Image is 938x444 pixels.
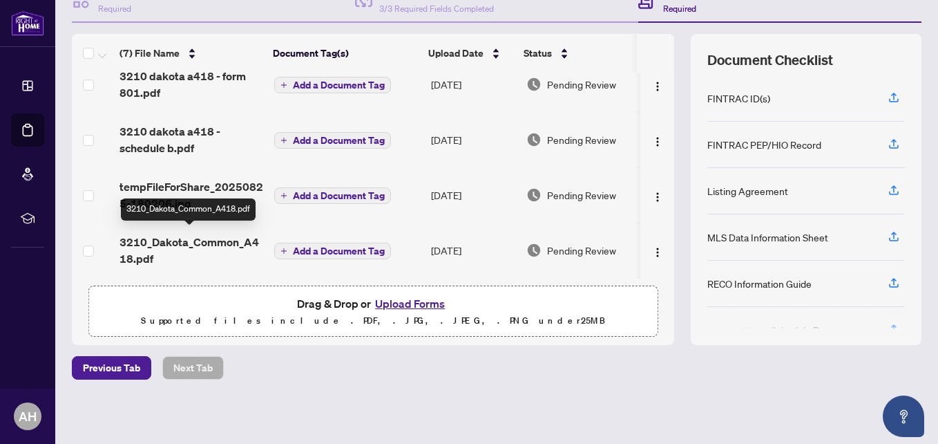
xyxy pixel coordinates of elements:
span: Previous Tab [83,357,140,379]
span: Pending Review [547,187,616,203]
button: Add a Document Tag [274,243,391,259]
span: 3210 dakota a418 - schedule b.pdf [119,123,263,156]
td: [DATE] [425,57,521,112]
span: Add a Document Tag [293,80,385,90]
img: Logo [652,136,663,147]
button: Add a Document Tag [274,76,391,94]
span: plus [280,137,287,144]
button: Add a Document Tag [274,187,391,204]
button: Add a Document Tag [274,77,391,93]
span: Add a Document Tag [293,136,385,145]
span: Drag & Drop orUpload FormsSupported files include .PDF, .JPG, .JPEG, .PNG under25MB [89,286,657,337]
span: Required [98,3,131,14]
button: Add a Document Tag [274,132,391,149]
span: Pending Review [547,77,616,92]
th: Status [518,34,637,73]
button: Logo [647,129,669,151]
span: plus [280,248,287,255]
th: (7) File Name [114,34,268,73]
span: AH [19,407,37,426]
span: 3/3 Required Fields Completed [379,3,494,14]
th: Upload Date [423,34,518,73]
button: Next Tab [162,356,224,380]
span: Required [663,3,696,14]
button: Add a Document Tag [274,187,391,205]
div: FINTRAC PEP/HIO Record [707,137,821,152]
button: Logo [647,184,669,206]
span: Add a Document Tag [293,246,385,256]
button: Previous Tab [72,356,151,380]
img: Document Status [526,187,542,203]
span: plus [280,82,287,89]
div: Listing Agreement [707,183,788,198]
img: Document Status [526,132,542,147]
button: Logo [647,73,669,95]
td: [DATE] [425,167,521,223]
span: Pending Review [547,243,616,258]
div: 3210_Dakota_Common_A418.pdf [121,198,256,221]
button: Upload Forms [371,295,449,313]
span: (7) File Name [119,46,180,61]
span: Drag & Drop or [297,295,449,313]
button: Add a Document Tag [274,131,391,149]
span: Add a Document Tag [293,191,385,201]
p: Supported files include .PDF, .JPG, .JPEG, .PNG under 25 MB [97,313,649,329]
span: Status [524,46,552,61]
img: Document Status [526,77,542,92]
div: MLS Data Information Sheet [707,230,828,245]
span: plus [280,192,287,199]
img: Document Status [526,243,542,258]
span: tempFileForShare_20250825-180206.jpg [119,178,263,212]
button: Open asap [883,396,924,437]
span: 3210_Dakota_Common_A418.pdf [119,234,263,267]
span: Document Checklist [707,50,833,70]
div: FINTRAC ID(s) [707,91,770,106]
img: Logo [652,192,663,203]
img: Logo [652,247,663,258]
button: Logo [647,239,669,261]
span: Pending Review [547,132,616,147]
th: Document Tag(s) [267,34,423,73]
button: Add a Document Tag [274,242,391,260]
td: [DATE] [425,112,521,167]
div: RECO Information Guide [707,276,812,291]
span: 3210 dakota a418 - form 801.pdf [119,68,263,101]
td: [DATE] [425,223,521,278]
img: Logo [652,81,663,92]
span: Upload Date [428,46,484,61]
img: logo [11,10,44,36]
